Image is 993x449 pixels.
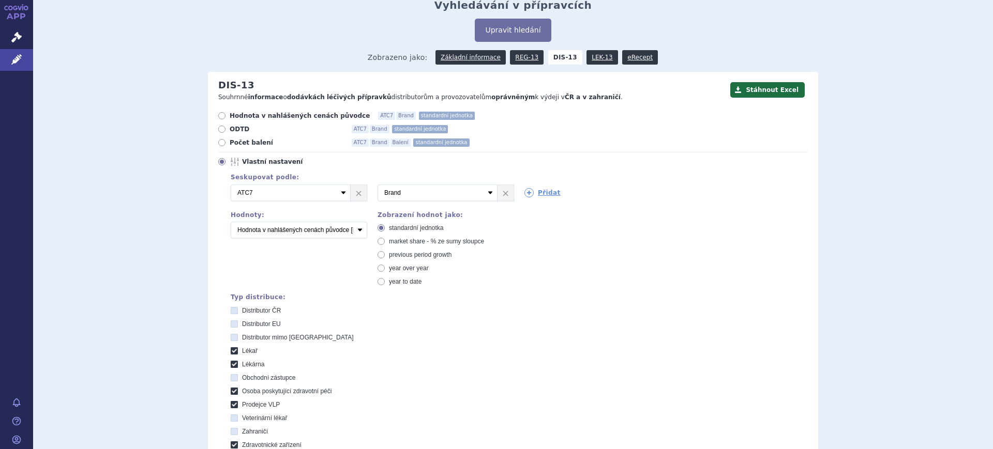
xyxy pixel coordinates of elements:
button: Stáhnout Excel [730,82,805,98]
span: Zobrazeno jako: [368,50,428,65]
div: Typ distribuce: [231,293,808,301]
span: Počet balení [230,138,343,147]
span: Lékárna [242,361,264,368]
div: Zobrazení hodnot jako: [378,211,514,219]
span: Prodejce VLP [242,401,280,408]
a: LEK-13 [586,50,618,65]
span: Lékař [242,347,258,354]
strong: dodávkách léčivých přípravků [287,94,392,101]
span: Obchodní zástupce [242,374,295,381]
span: previous period growth [389,251,452,258]
span: Brand [370,125,389,133]
a: Přidat [524,188,561,197]
a: eRecept [622,50,658,65]
span: ATC7 [352,125,369,133]
strong: oprávněným [491,94,535,101]
span: ATC7 [352,138,369,147]
span: standardní jednotka [413,138,469,147]
span: ODTD [230,125,343,133]
p: Souhrnné o distributorům a provozovatelům k výdeji v . [218,93,725,102]
span: Distributor ČR [242,307,281,314]
span: Osoba poskytující zdravotní péči [242,388,332,395]
strong: ČR a v zahraničí [565,94,621,101]
div: 2 [220,184,808,201]
strong: informace [248,94,283,101]
a: REG-13 [510,50,544,65]
span: Brand [396,112,416,120]
a: × [498,185,514,200]
div: Seskupovat podle: [220,174,808,181]
div: Hodnoty: [231,211,367,219]
span: standardní jednotka [419,112,475,120]
span: market share - % ze sumy sloupce [389,238,484,245]
span: Zahraničí [242,428,268,435]
span: Veterinární lékař [242,414,287,422]
a: Základní informace [435,50,506,65]
span: Balení [390,138,411,147]
span: Brand [370,138,389,147]
span: Hodnota v nahlášených cenách původce [230,112,370,120]
span: year to date [389,278,422,285]
span: Distributor mimo [GEOGRAPHIC_DATA] [242,334,354,341]
strong: DIS-13 [548,50,582,65]
span: standardní jednotka [389,224,443,231]
span: year over year [389,265,429,272]
h2: DIS-13 [218,80,254,91]
button: Upravit hledání [475,19,551,42]
span: Vlastní nastavení [242,158,356,166]
span: Distributor EU [242,320,281,328]
span: ATC7 [378,112,395,120]
a: × [351,185,367,200]
span: Zdravotnické zařízení [242,441,302,448]
span: standardní jednotka [392,125,448,133]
